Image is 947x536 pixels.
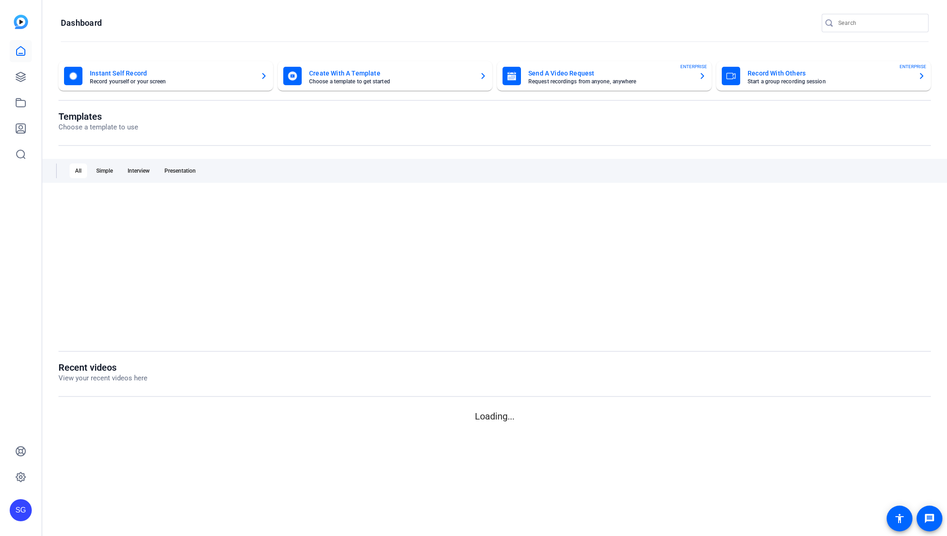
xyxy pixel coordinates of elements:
div: SG [10,499,32,521]
mat-card-title: Instant Self Record [90,68,253,79]
p: Loading... [58,409,931,423]
p: View your recent videos here [58,373,147,384]
mat-card-subtitle: Request recordings from anyone, anywhere [528,79,691,84]
mat-card-title: Create With A Template [309,68,472,79]
div: Simple [91,163,118,178]
mat-card-subtitle: Start a group recording session [748,79,911,84]
mat-card-subtitle: Choose a template to get started [309,79,472,84]
span: ENTERPRISE [680,63,707,70]
mat-icon: message [924,513,935,524]
input: Search [838,17,921,29]
button: Create With A TemplateChoose a template to get started [278,61,492,91]
mat-icon: accessibility [894,513,905,524]
img: blue-gradient.svg [14,15,28,29]
div: Interview [122,163,155,178]
h1: Templates [58,111,138,122]
mat-card-subtitle: Record yourself or your screen [90,79,253,84]
button: Instant Self RecordRecord yourself or your screen [58,61,273,91]
mat-card-title: Send A Video Request [528,68,691,79]
button: Send A Video RequestRequest recordings from anyone, anywhereENTERPRISE [497,61,712,91]
h1: Recent videos [58,362,147,373]
span: ENTERPRISE [900,63,926,70]
button: Record With OthersStart a group recording sessionENTERPRISE [716,61,931,91]
div: Presentation [159,163,201,178]
div: All [70,163,87,178]
p: Choose a template to use [58,122,138,133]
h1: Dashboard [61,17,102,29]
mat-card-title: Record With Others [748,68,911,79]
